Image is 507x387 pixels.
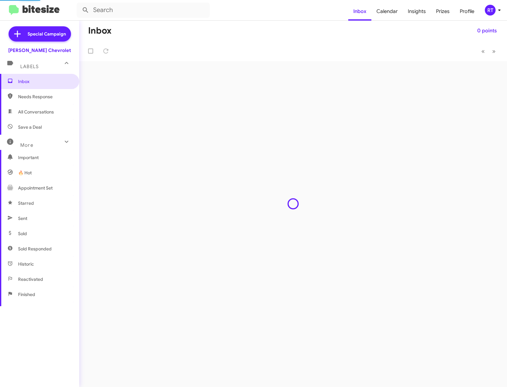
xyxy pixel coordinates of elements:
a: Prizes [431,2,455,21]
button: 0 points [472,25,502,36]
h1: Inbox [88,26,112,36]
button: Previous [478,45,489,58]
span: Sold [18,230,27,237]
span: Reactivated [18,276,43,282]
span: Sent [18,215,27,222]
button: RT [479,5,500,16]
span: Inbox [18,78,72,85]
div: [PERSON_NAME] Chevrolet [8,47,71,54]
a: Inbox [348,2,371,21]
span: All Conversations [18,109,54,115]
span: « [481,47,485,55]
span: 0 points [477,25,497,36]
nav: Page navigation example [478,45,499,58]
span: Save a Deal [18,124,42,130]
span: Needs Response [18,94,72,100]
span: More [20,142,33,148]
span: Labels [20,64,39,69]
span: Special Campaign [28,31,66,37]
a: Insights [403,2,431,21]
input: Search [77,3,210,18]
div: RT [485,5,496,16]
a: Profile [455,2,479,21]
span: Sold Responded [18,246,52,252]
span: Finished [18,291,35,298]
span: » [492,47,496,55]
span: Starred [18,200,34,206]
a: Special Campaign [9,26,71,42]
span: Historic [18,261,34,267]
span: 🔥 Hot [18,170,32,176]
span: Appointment Set [18,185,53,191]
button: Next [488,45,499,58]
span: Important [18,154,72,161]
a: Calendar [371,2,403,21]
